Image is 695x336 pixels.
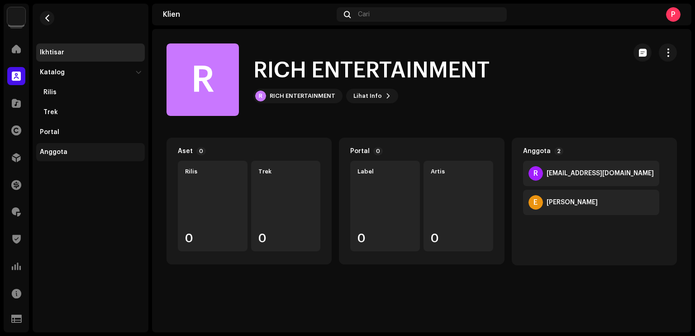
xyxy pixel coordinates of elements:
img: 64f15ab7-a28a-4bb5-a164-82594ec98160 [7,7,25,25]
div: R [255,91,266,101]
div: Trek [258,168,314,175]
div: Ikhtisar [40,49,64,56]
div: Anggota [40,149,67,156]
div: Trek [43,109,58,116]
div: RICH ENTERTAINMENT [270,92,335,100]
div: R [528,166,543,181]
re-m-nav-item: Trek [36,103,145,121]
h1: RICH ENTERTAINMENT [253,56,490,85]
div: ERNI NOVELIA SINAGA [547,199,598,206]
div: Anggota [523,148,551,155]
p-badge: 2 [554,147,563,155]
div: Label [357,168,413,175]
re-m-nav-item: Rilis [36,83,145,101]
div: richerdarinojaya@gmail.com [547,170,654,177]
div: P [666,7,681,22]
div: Rilis [185,168,240,175]
div: E [528,195,543,210]
re-m-nav-item: Anggota [36,143,145,161]
div: Portal [350,148,370,155]
div: R [167,43,239,116]
button: Lihat Info [346,89,398,103]
span: Lihat Info [353,87,382,105]
div: Klien [163,11,333,18]
div: Aset [178,148,193,155]
p-badge: 0 [373,147,383,155]
re-m-nav-item: Portal [36,123,145,141]
div: Katalog [40,69,65,76]
re-m-nav-item: Ikhtisar [36,43,145,62]
p-badge: 0 [196,147,206,155]
div: Rilis [43,89,57,96]
re-m-nav-dropdown: Katalog [36,63,145,121]
span: Cari [358,11,370,18]
div: Portal [40,129,59,136]
div: Artis [431,168,486,175]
